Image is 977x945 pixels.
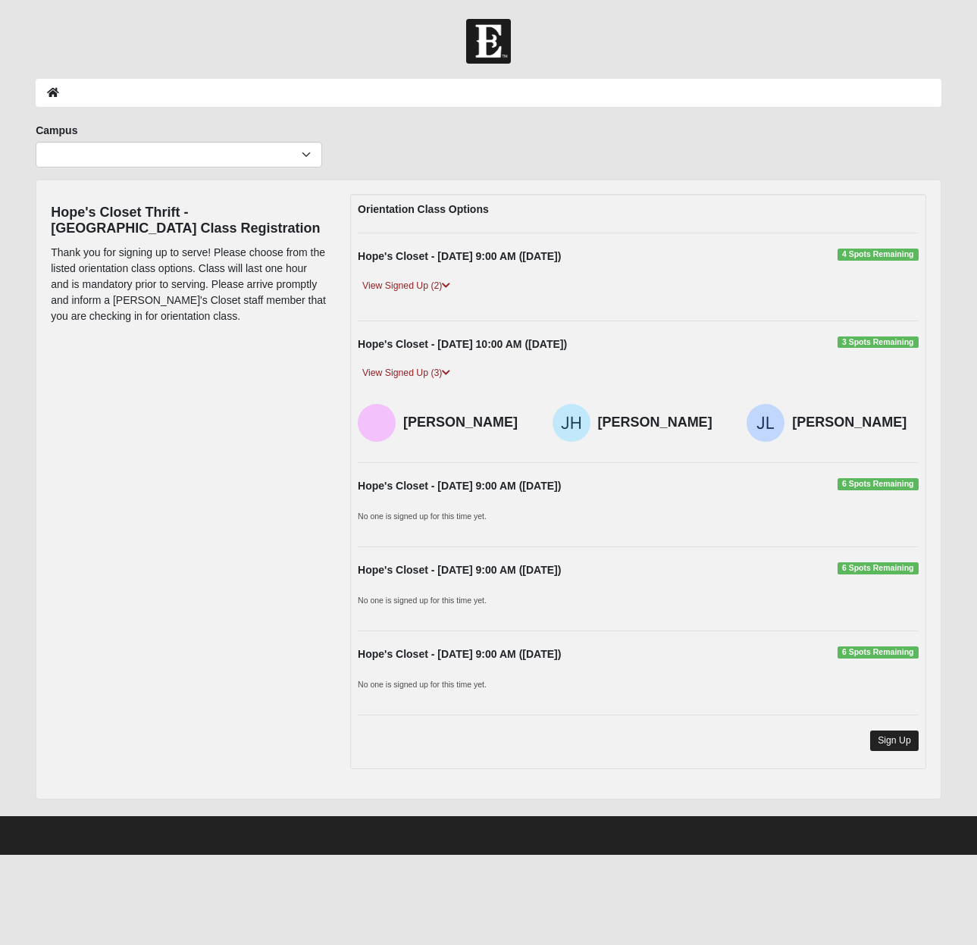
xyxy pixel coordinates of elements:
[358,648,561,660] strong: Hope's Closet - [DATE] 9:00 AM ([DATE])
[838,646,919,659] span: 6 Spots Remaining
[358,404,396,442] img: Lauren Hatley
[36,123,77,138] label: Campus
[358,596,487,605] small: No one is signed up for this time yet.
[553,404,590,442] img: Jessica Haag
[358,365,455,381] a: View Signed Up (3)
[466,19,511,64] img: Church of Eleven22 Logo
[51,245,327,324] p: Thank you for signing up to serve! Please choose from the listed orientation class options. Class...
[838,336,919,349] span: 3 Spots Remaining
[358,680,487,689] small: No one is signed up for this time yet.
[747,404,784,442] img: Jessica Lange
[792,415,919,431] h4: [PERSON_NAME]
[358,480,561,492] strong: Hope's Closet - [DATE] 9:00 AM ([DATE])
[598,415,725,431] h4: [PERSON_NAME]
[358,338,567,350] strong: Hope's Closet - [DATE] 10:00 AM ([DATE])
[358,564,561,576] strong: Hope's Closet - [DATE] 9:00 AM ([DATE])
[403,415,530,431] h4: [PERSON_NAME]
[838,562,919,574] span: 6 Spots Remaining
[358,203,489,215] strong: Orientation Class Options
[870,731,919,751] a: Sign Up
[358,250,561,262] strong: Hope's Closet - [DATE] 9:00 AM ([DATE])
[358,512,487,521] small: No one is signed up for this time yet.
[51,205,327,237] h4: Hope's Closet Thrift - [GEOGRAPHIC_DATA] Class Registration
[358,278,455,294] a: View Signed Up (2)
[838,478,919,490] span: 6 Spots Remaining
[838,249,919,261] span: 4 Spots Remaining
